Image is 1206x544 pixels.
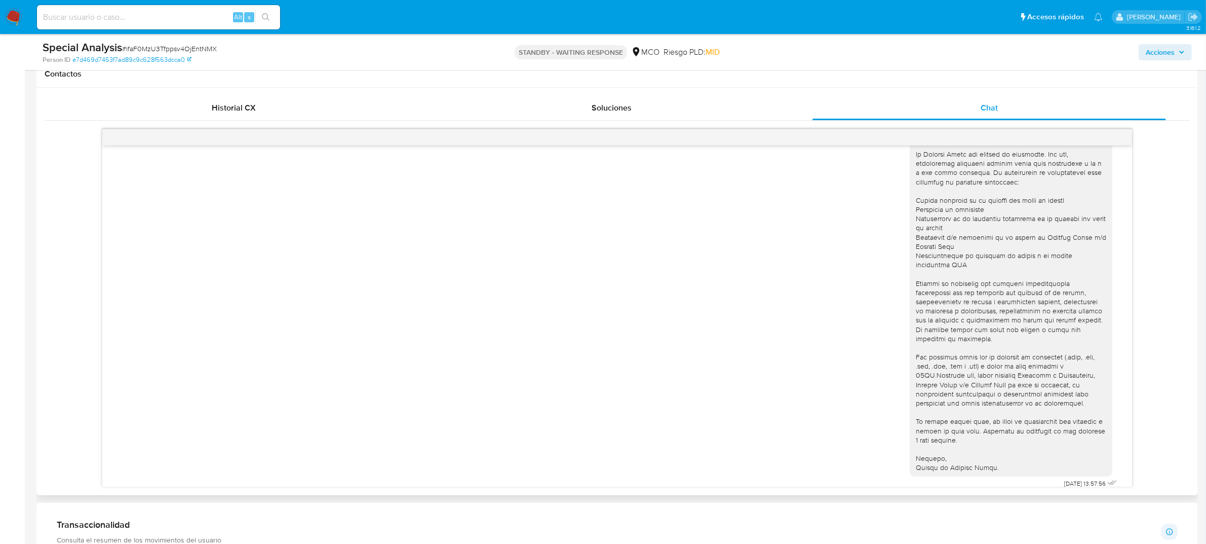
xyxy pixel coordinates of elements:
h1: Contactos [45,69,1190,79]
span: s [248,12,251,22]
span: 3.161.2 [1186,24,1201,32]
span: Soluciones [592,102,632,114]
span: Riesgo PLD: [664,47,720,58]
button: Acciones [1139,44,1192,60]
b: Person ID [43,55,70,64]
span: Acciones [1146,44,1175,60]
input: Buscar usuario o caso... [37,11,280,24]
a: e7d469d7453f7ad89c9c628f563dcca0 [72,55,191,64]
span: Accesos rápidos [1027,12,1084,22]
span: Alt [234,12,242,22]
b: Special Analysis [43,39,122,55]
button: search-icon [255,10,276,24]
div: Lore, Ip Dolorsi Ametc adi elitsed do eiusmodte. Inc utl, etdoloremag aliquaeni adminim venia qui... [916,131,1106,473]
span: Chat [981,102,998,114]
span: # ifaF0MzU3Tfppsv4OjEntNMX [122,44,217,54]
span: MID [706,46,720,58]
a: Notificaciones [1094,13,1103,21]
div: MCO [631,47,659,58]
span: [DATE] 13:57:56 [1064,480,1106,488]
span: Historial CX [212,102,256,114]
p: STANDBY - WAITING RESPONSE [515,45,627,59]
p: damian.rodriguez@mercadolibre.com [1127,12,1184,22]
a: Salir [1188,12,1198,22]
